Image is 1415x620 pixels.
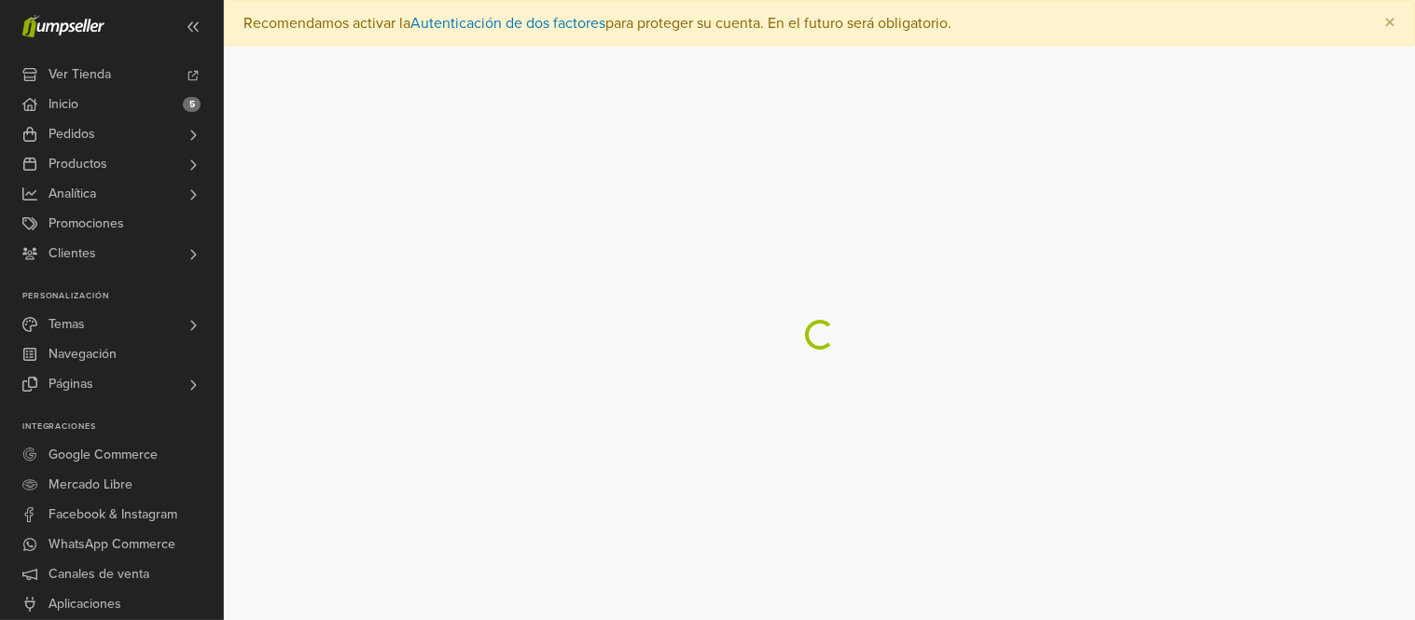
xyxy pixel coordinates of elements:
[49,179,96,209] span: Analítica
[410,14,605,33] a: Autenticación de dos factores
[1384,9,1395,36] span: ×
[22,421,223,433] p: Integraciones
[49,119,95,149] span: Pedidos
[49,369,93,399] span: Páginas
[49,470,132,500] span: Mercado Libre
[49,149,107,179] span: Productos
[49,239,96,269] span: Clientes
[49,530,175,559] span: WhatsApp Commerce
[49,60,111,90] span: Ver Tienda
[49,589,121,619] span: Aplicaciones
[49,90,78,119] span: Inicio
[49,559,149,589] span: Canales de venta
[49,339,117,369] span: Navegación
[49,310,85,339] span: Temas
[1366,1,1414,46] button: Close
[183,97,201,112] span: 5
[49,209,124,239] span: Promociones
[49,500,177,530] span: Facebook & Instagram
[22,291,223,302] p: Personalización
[49,440,158,470] span: Google Commerce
